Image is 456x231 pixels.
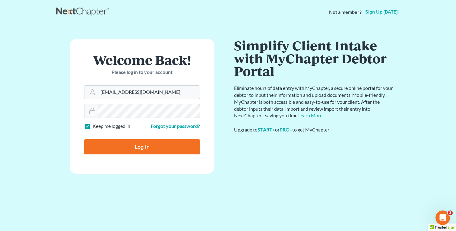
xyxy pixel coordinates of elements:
[258,127,275,132] a: START+
[298,112,322,118] a: Learn More
[151,123,200,129] a: Forgot your password?
[234,85,394,119] p: Eliminate hours of data entry with MyChapter, a secure online portal for your debtor to input the...
[280,127,292,132] a: PRO+
[84,53,200,66] h1: Welcome Back!
[329,9,362,16] strong: Not a member?
[98,86,200,99] input: Email Address
[364,10,400,14] a: Sign up [DATE]!
[435,210,450,225] iframe: Intercom live chat
[84,69,200,76] p: Please log in to your account
[84,139,200,154] input: Log In
[234,39,394,78] h1: Simplify Client Intake with MyChapter Debtor Portal
[448,210,453,215] span: 3
[234,126,394,133] div: Upgrade to or to get MyChapter
[93,123,130,130] label: Keep me logged in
